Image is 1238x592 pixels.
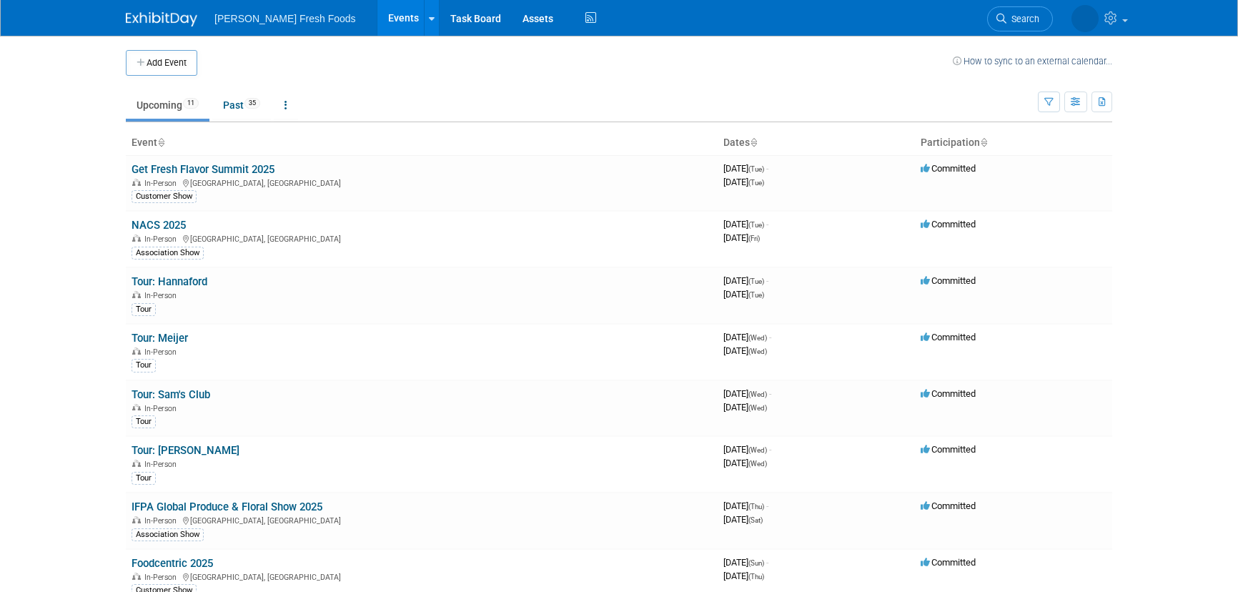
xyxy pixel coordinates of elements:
span: Committed [921,388,976,399]
div: Association Show [132,528,204,541]
span: [DATE] [723,332,771,342]
span: (Wed) [748,460,767,468]
span: [DATE] [723,345,767,356]
span: - [766,219,768,230]
div: Tour [132,359,156,372]
div: [GEOGRAPHIC_DATA], [GEOGRAPHIC_DATA] [132,514,712,526]
span: 35 [244,98,260,109]
span: [DATE] [723,500,768,511]
span: (Tue) [748,291,764,299]
span: (Tue) [748,221,764,229]
a: Sort by Start Date [750,137,757,148]
span: In-Person [144,516,181,526]
span: [DATE] [723,388,771,399]
img: In-Person Event [132,179,141,186]
a: Upcoming11 [126,92,209,119]
span: Committed [921,275,976,286]
img: In-Person Event [132,573,141,580]
span: [DATE] [723,557,768,568]
span: (Wed) [748,446,767,454]
a: How to sync to an external calendar... [953,56,1112,66]
th: Dates [718,131,915,155]
span: [DATE] [723,402,767,413]
a: Get Fresh Flavor Summit 2025 [132,163,274,176]
span: In-Person [144,347,181,357]
img: In-Person Event [132,291,141,298]
div: [GEOGRAPHIC_DATA], [GEOGRAPHIC_DATA] [132,571,712,582]
span: - [766,557,768,568]
span: Committed [921,557,976,568]
span: In-Person [144,573,181,582]
span: (Wed) [748,347,767,355]
img: In-Person Event [132,347,141,355]
span: - [769,388,771,399]
span: [PERSON_NAME] Fresh Foods [214,13,356,24]
span: Committed [921,332,976,342]
a: Sort by Participation Type [980,137,987,148]
span: [DATE] [723,275,768,286]
span: - [766,163,768,174]
span: (Sun) [748,559,764,567]
th: Participation [915,131,1112,155]
a: Tour: Sam's Club [132,388,210,401]
span: (Tue) [748,165,764,173]
span: - [769,332,771,342]
a: IFPA Global Produce & Floral Show 2025 [132,500,322,513]
span: (Tue) [748,179,764,187]
span: (Thu) [748,573,764,581]
button: Add Event [126,50,197,76]
div: [GEOGRAPHIC_DATA], [GEOGRAPHIC_DATA] [132,177,712,188]
a: Tour: Hannaford [132,275,207,288]
div: Association Show [132,247,204,260]
img: In-Person Event [132,404,141,411]
span: - [766,500,768,511]
img: ExhibitDay [126,12,197,26]
span: [DATE] [723,163,768,174]
span: [DATE] [723,444,771,455]
div: Tour [132,472,156,485]
span: - [769,444,771,455]
img: In-Person Event [132,235,141,242]
span: (Wed) [748,390,767,398]
a: Past35 [212,92,271,119]
div: Customer Show [132,190,197,203]
span: [DATE] [723,514,763,525]
span: In-Person [144,291,181,300]
span: [DATE] [723,289,764,300]
span: [DATE] [723,571,764,581]
span: (Wed) [748,404,767,412]
a: Tour: [PERSON_NAME] [132,444,239,457]
a: NACS 2025 [132,219,186,232]
span: In-Person [144,460,181,469]
div: Tour [132,303,156,316]
span: [DATE] [723,177,764,187]
span: In-Person [144,235,181,244]
span: In-Person [144,404,181,413]
span: - [766,275,768,286]
span: Committed [921,444,976,455]
div: [GEOGRAPHIC_DATA], [GEOGRAPHIC_DATA] [132,232,712,244]
span: [DATE] [723,232,760,243]
a: Search [987,6,1053,31]
a: Tour: Meijer [132,332,188,345]
span: (Thu) [748,503,764,510]
span: In-Person [144,179,181,188]
span: [DATE] [723,458,767,468]
span: (Tue) [748,277,764,285]
a: Sort by Event Name [157,137,164,148]
span: (Wed) [748,334,767,342]
span: 11 [183,98,199,109]
th: Event [126,131,718,155]
span: Committed [921,219,976,230]
img: Courtney Law [1071,5,1099,32]
span: (Fri) [748,235,760,242]
span: (Sat) [748,516,763,524]
div: Tour [132,415,156,428]
span: Committed [921,500,976,511]
img: In-Person Event [132,516,141,523]
span: Search [1006,14,1039,24]
span: Committed [921,163,976,174]
img: In-Person Event [132,460,141,467]
span: [DATE] [723,219,768,230]
a: Foodcentric 2025 [132,557,213,570]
